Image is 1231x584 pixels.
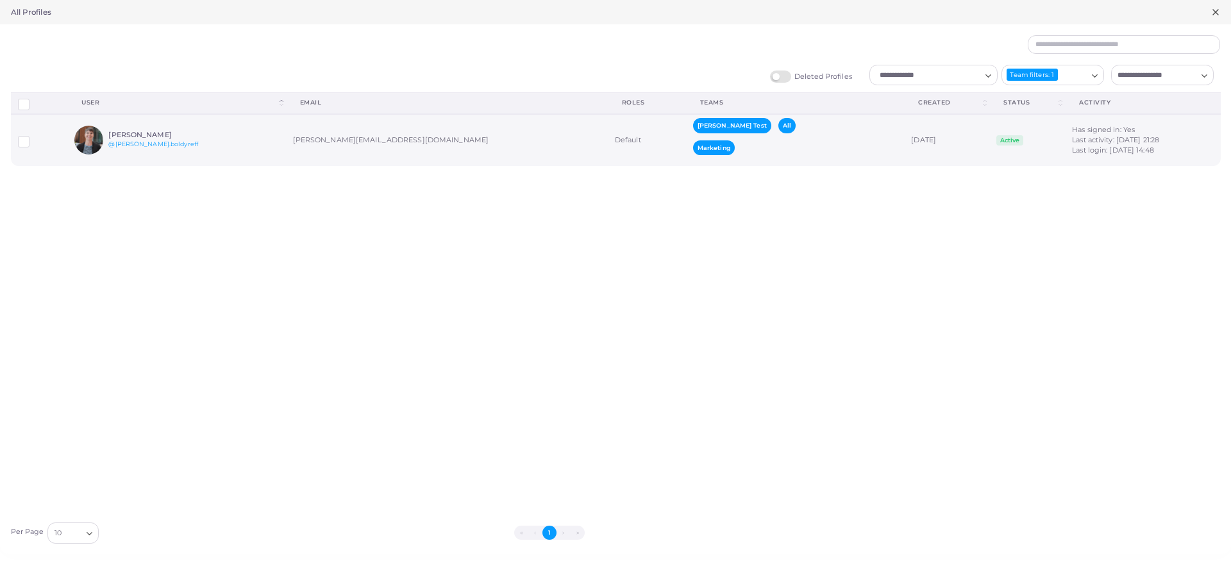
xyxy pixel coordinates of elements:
div: Created [918,98,980,107]
label: Deleted Profiles [770,71,852,83]
input: Search for option [1059,68,1086,82]
div: Status [1003,98,1056,107]
span: Last activity: [DATE] 21:28 [1072,135,1159,144]
div: Search for option [869,65,998,85]
div: User [81,98,276,107]
span: Marketing [693,140,735,155]
span: Active [996,135,1023,146]
td: Default [608,114,686,166]
span: [PERSON_NAME] Test [693,118,771,133]
div: activity [1079,98,1206,107]
button: Go to page 1 [542,526,557,540]
ul: Pagination [102,526,996,540]
td: [DATE] [904,114,989,166]
div: Roles [622,98,672,107]
div: Teams [700,98,890,107]
div: Email [300,98,594,107]
input: Search for option [875,68,980,82]
div: Search for option [1001,65,1104,85]
div: Search for option [1111,65,1214,85]
div: Team filters: 1 [1007,69,1059,81]
h6: [PERSON_NAME] [108,131,203,139]
a: @[PERSON_NAME].boldyreff [108,140,198,147]
span: Last login: [DATE] 14:48 [1072,146,1154,154]
span: Has signed in: Yes [1072,125,1135,134]
td: [PERSON_NAME][EMAIL_ADDRESS][DOMAIN_NAME] [286,114,608,166]
span: All [778,118,796,133]
input: Search for option [1113,68,1196,82]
